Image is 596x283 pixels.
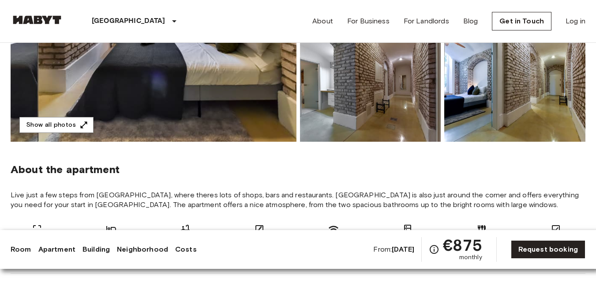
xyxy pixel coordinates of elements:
a: Building [82,244,110,255]
img: Habyt [11,15,64,24]
a: Neighborhood [117,244,168,255]
span: Live just a few steps from [GEOGRAPHIC_DATA], where theres lots of shops, bars and restaurants. [... [11,190,585,210]
a: About [312,16,333,26]
b: [DATE] [392,245,414,253]
button: Show all photos [19,117,94,133]
span: From: [373,245,414,254]
a: Log in [566,16,585,26]
a: Apartment [38,244,75,255]
a: For Business [347,16,390,26]
p: [GEOGRAPHIC_DATA] [92,16,165,26]
svg: Check cost overview for full price breakdown. Please note that discounts apply to new joiners onl... [429,244,439,255]
span: €875 [443,237,482,253]
img: Picture of unit DE-02-013-002-03HF [444,26,585,142]
a: For Landlords [404,16,449,26]
span: About the apartment [11,163,120,176]
a: Room [11,244,31,255]
img: Picture of unit DE-02-013-002-03HF [300,26,441,142]
a: Request booking [511,240,585,259]
a: Costs [175,244,197,255]
span: monthly [459,253,482,262]
a: Get in Touch [492,12,551,30]
a: Blog [463,16,478,26]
